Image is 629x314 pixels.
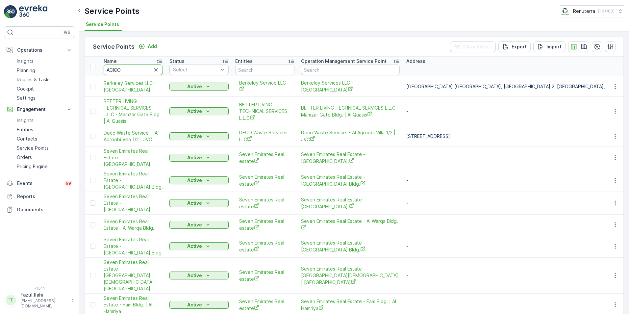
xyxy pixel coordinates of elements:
img: Screenshot_2024-07-26_at_13.33.01.png [560,8,570,15]
p: Select [173,66,218,73]
a: Events99 [4,177,75,190]
div: Toggle Row Selected [90,244,95,249]
a: Pricing Engine [14,162,75,171]
a: Seven Emirates Real Estate - Al Rigga Bldg. [104,148,163,168]
a: Berkeley Services LLC - Town Square [301,80,400,93]
span: Seven Emirates Real Estate - [GEOGRAPHIC_DATA] Bldg. [104,170,163,190]
p: Name [104,58,117,65]
p: Active [187,301,202,308]
a: Seven Emirates Real estate [239,269,290,282]
p: Export [512,43,527,50]
div: Toggle Row Selected [90,222,95,227]
button: Active [169,176,229,184]
p: Insights [17,117,34,124]
span: Seven Emirates Real Estate - [GEOGRAPHIC_DATA]. [104,193,163,213]
a: Seven Emirates Real Estate - Al Rafa Bldg. [301,174,400,187]
span: Seven Emirates Real Estate - [GEOGRAPHIC_DATA][DEMOGRAPHIC_DATA] | [GEOGRAPHIC_DATA] [104,259,163,292]
a: Reports [4,190,75,203]
p: Active [187,272,202,279]
p: [EMAIL_ADDRESS][DOMAIN_NAME] [20,298,68,309]
p: Engagement [17,106,62,113]
a: Berkeley Services LLC - Town Square [104,80,163,93]
p: Insights [17,58,34,65]
span: Seven Emirates Real Estate - [GEOGRAPHIC_DATA]. [301,196,400,210]
p: Status [169,58,185,65]
button: Active [169,272,229,279]
input: Search [235,65,294,75]
p: Service Points [85,6,139,16]
a: Seven Emirates Real estate [239,151,290,165]
p: Import [546,43,562,50]
p: Add [148,43,157,50]
div: Toggle Row Selected [90,302,95,307]
a: Seven Emirates Real estate [239,218,290,231]
a: Seven Emirates Real Estate - Fam Bldg. | Al Hamriya [301,298,400,312]
p: 99 [66,181,71,186]
a: Seven Emirates Real Estate - Al Warqa Bldg. [301,218,400,231]
p: Active [187,222,202,228]
button: Active [169,154,229,162]
div: Toggle Row Selected [90,84,95,89]
p: Operation Management Service Point [301,58,387,65]
img: logo_light-DOdMpM7g.png [19,5,47,18]
a: Seven Emirates Real Estate - Al Rigga Bldg. [301,151,400,165]
a: BETTER LIVING TECHNICAL SERVICES L.L.C [239,101,290,121]
img: logo [4,5,17,18]
a: Seven Emirates Real estate [239,174,290,187]
div: Toggle Row Selected [90,178,95,183]
button: Active [169,242,229,250]
p: Documents [17,206,72,213]
span: Seven Emirates Real Estate - [GEOGRAPHIC_DATA] Bldg. [104,236,163,256]
span: BETTER LIVING TECHNICAL SERVICES L.L.C - Mamzar Gate Bldg. | Al Quasis [104,98,163,124]
span: Berkeley Services LLC - [GEOGRAPHIC_DATA] [301,80,400,93]
p: ( +04:00 ) [598,9,615,14]
a: Seven Emirates Real Estate - New Qusais Bldg. [104,236,163,256]
div: Toggle Row Selected [90,155,95,160]
button: Operations [4,43,75,57]
p: Orders [17,154,32,161]
a: Cockpit [14,84,75,93]
p: Active [187,177,202,184]
p: Service Points [93,42,135,51]
p: Active [187,200,202,206]
span: Seven Emirates Real estate [239,298,290,312]
a: Deco Waste Service - Al Aqroobi Villa 1/2 | JVC [104,130,163,143]
button: Engagement [4,103,75,116]
p: Settings [17,95,36,101]
span: Seven Emirates Real Estate - [GEOGRAPHIC_DATA] Bldg. [301,240,400,253]
span: Seven Emirates Real Estate - [GEOGRAPHIC_DATA][DEMOGRAPHIC_DATA] | [GEOGRAPHIC_DATA] [301,266,400,286]
input: Search [104,65,163,75]
span: Seven Emirates Real estate [239,240,290,253]
a: Seven Emirates Real Estate - Al Warqa Bldg. [104,218,163,231]
p: Active [187,133,202,140]
button: Active [169,132,229,140]
p: Clear Filters [463,43,492,50]
a: Seven Emirates Real estate [239,196,290,210]
a: Routes & Tasks [14,75,75,84]
span: v 1.51.1 [4,286,75,290]
span: Berkeley Services LLC - [GEOGRAPHIC_DATA] [104,80,163,93]
button: FFFazul.Ilahi[EMAIL_ADDRESS][DOMAIN_NAME] [4,292,75,309]
p: Active [187,243,202,249]
p: Active [187,154,202,161]
p: Entities [235,58,253,65]
button: Active [169,221,229,229]
p: Service Points [17,145,49,151]
input: Search [301,65,400,75]
div: Toggle Row Selected [90,200,95,206]
a: Berkeley Service LLC [239,80,290,93]
p: Operations [17,47,62,53]
p: Active [187,108,202,115]
p: Planning [17,67,35,74]
span: Deco Waste Service - Al Aqroobi Villa 1/2 | JVC [301,129,400,143]
p: Routes & Tasks [17,76,51,83]
div: FF [6,295,16,305]
a: Entities [14,125,75,134]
